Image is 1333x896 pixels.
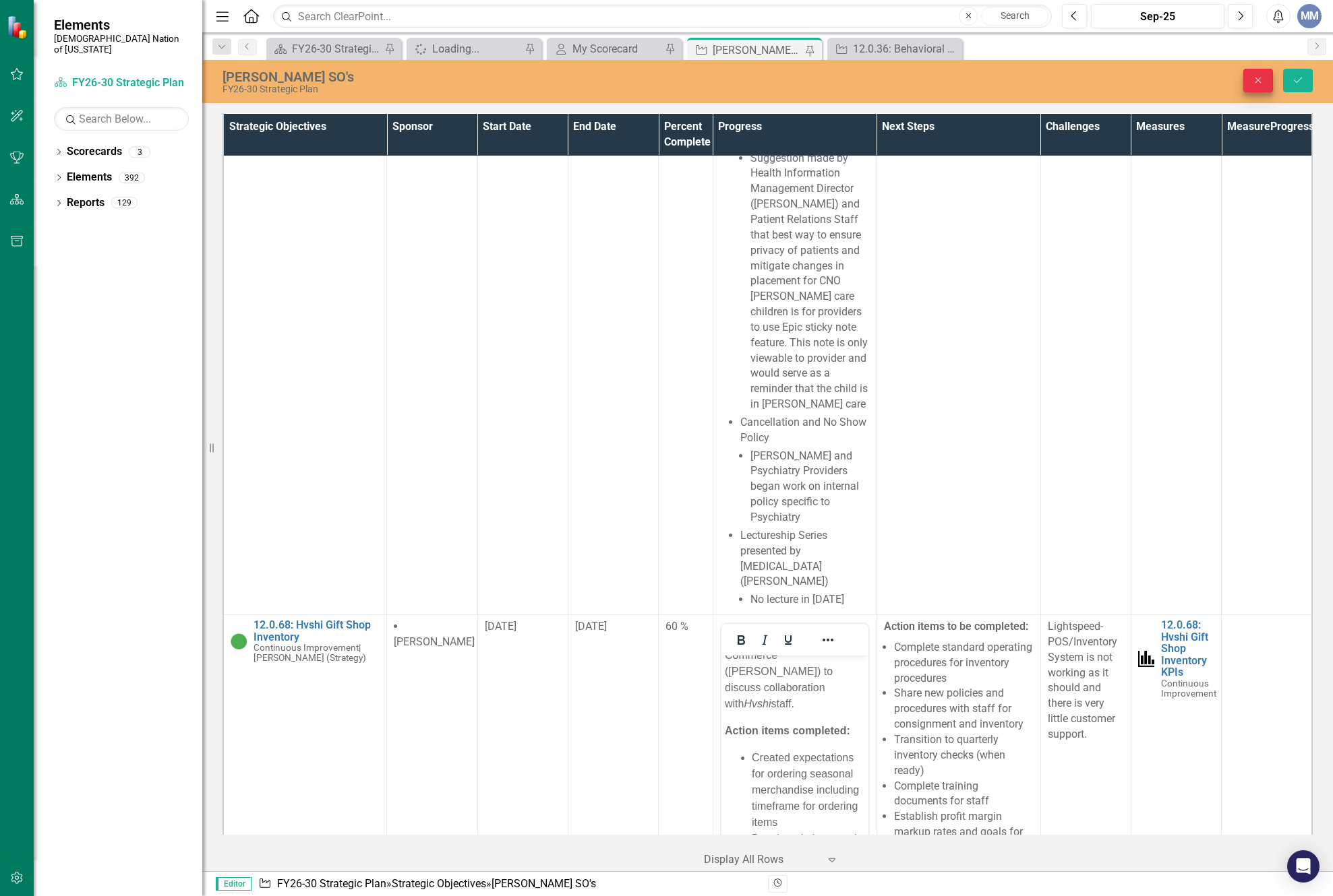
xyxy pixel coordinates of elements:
div: FY26-30 Strategic Plan [292,40,381,57]
div: [PERSON_NAME] SO's [713,42,802,59]
div: FY26-30 Strategic Plan [223,84,835,94]
button: MM [1297,4,1322,28]
li: Complete training documents for staff [894,779,1034,810]
span: Continuous Improvement [254,642,359,653]
div: Sep-25 [1096,9,1220,25]
a: Strategic Objectives [392,877,486,890]
strong: Action items completed: [3,69,129,81]
div: [PERSON_NAME] SO's [223,69,835,84]
a: 12.0.68: Hvshi Gift Shop Inventory KPIs [1161,619,1216,678]
li: Lectureship Series presented by [MEDICAL_DATA] ([PERSON_NAME]) [740,528,870,608]
button: Search [981,7,1048,26]
input: Search Below... [54,107,189,131]
span: Continuous Improvement [1161,678,1216,699]
div: My Scorecard [572,40,661,57]
iframe: Rich Text Area [721,655,868,891]
div: Open Intercom Messenger [1287,850,1320,883]
button: Underline [777,631,800,649]
a: My Scorecard [550,40,661,57]
button: Bold [730,631,752,649]
span: Editor [216,877,251,891]
div: 392 [119,172,145,183]
li: Suggestion made by Health Information Management Director ([PERSON_NAME]) and Patient Relations S... [750,151,870,412]
button: Italic [753,631,776,649]
a: Reports [67,195,105,211]
div: 129 [111,197,138,209]
span: Search [1001,10,1030,21]
img: Performance Management [1138,651,1154,667]
div: 60 % [665,619,706,635]
li: Share new policies and procedures with staff for consignment and inventory [894,686,1034,732]
a: FY26-30 Strategic Plan [277,877,386,890]
a: Elements [67,170,112,185]
li: Indian Child Welfare Partnership [740,117,870,412]
span: | [359,642,361,653]
div: 3 [129,146,150,158]
li: Created expectations for ordering seasonal merchandise including timeframe for ordering items [30,94,144,175]
li: Transition to quarterly inventory checks (when ready) [894,732,1034,779]
a: Loading... [410,40,521,57]
div: » » [258,876,758,892]
small: [DEMOGRAPHIC_DATA] Nation of [US_STATE] [54,33,189,55]
li: No lecture in [DATE] [750,592,870,608]
small: [PERSON_NAME] (Strategy) [254,643,380,663]
input: Search ClearPoint... [273,5,1052,28]
button: Sep-25 [1091,4,1224,28]
button: Reveal or hide additional toolbar items [817,631,839,649]
a: FY26-30 Strategic Plan [270,40,381,57]
span: [PERSON_NAME] [394,635,475,648]
a: Scorecards [67,144,122,160]
span: [DATE] [575,620,607,633]
span: Elements [54,17,189,33]
a: FY26-30 Strategic Plan [54,75,189,91]
a: 12.0.36: Behavioral Health Scheduling and Utilization [831,40,959,57]
li: Developed plan to train new hires within first 30 days of employment and to repeat training annua... [30,175,144,256]
li: Cancellation and No Show Policy [740,415,870,525]
div: 12.0.36: Behavioral Health Scheduling and Utilization [853,40,959,57]
div: [PERSON_NAME] SO's [492,877,596,890]
em: Hvshi [22,42,49,54]
img: CI Action Plan Approved/In Progress [231,633,247,649]
li: Establish profit margin markup rates and goals for FY26 [894,809,1034,856]
li: Complete standard operating procedures for inventory procedures [894,640,1034,686]
strong: Action items to be completed: [884,620,1028,633]
li: [PERSON_NAME] and Psychiatry Providers began work on internal policy specific to Psychiatry [750,449,870,525]
a: 12.0.68: Hvshi Gift Shop Inventory [254,619,380,643]
img: ClearPoint Strategy [7,15,30,38]
div: Loading... [432,40,521,57]
span: [DATE] [485,620,516,633]
p: Lightspeed- POS/Inventory System is not working as it should and there is very little customer su... [1048,619,1124,742]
